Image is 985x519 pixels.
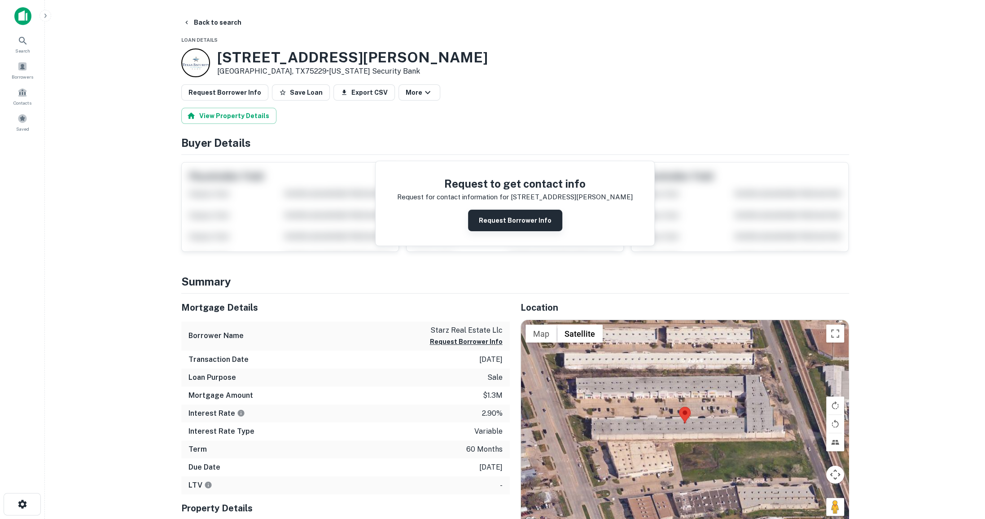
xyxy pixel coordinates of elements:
h5: Location [521,301,849,314]
img: capitalize-icon.png [14,7,31,25]
p: [GEOGRAPHIC_DATA], TX75229 • [217,66,488,77]
h5: Mortgage Details [181,301,510,314]
button: Request Borrower Info [430,336,503,347]
p: [DATE] [479,354,503,365]
span: Search [15,47,30,54]
a: Saved [3,110,42,134]
p: [STREET_ADDRESS][PERSON_NAME] [511,192,633,202]
p: starz real estate llc [430,325,503,336]
iframe: Chat Widget [940,447,985,490]
button: Show street map [525,325,557,343]
a: Borrowers [3,58,42,82]
button: Back to search [179,14,245,31]
svg: The interest rates displayed on the website are for informational purposes only and may be report... [237,409,245,417]
span: Loan Details [181,37,218,43]
button: Save Loan [272,84,330,101]
p: - [500,480,503,491]
p: $1.3m [483,390,503,401]
button: Rotate map clockwise [826,396,844,414]
button: Show satellite imagery [557,325,603,343]
h6: LTV [188,480,212,491]
p: [DATE] [479,462,503,473]
button: Request Borrower Info [181,84,268,101]
h6: Loan Purpose [188,372,236,383]
button: Drag Pegman onto the map to open Street View [826,498,844,516]
p: 60 months [466,444,503,455]
h5: Property Details [181,501,510,515]
button: Export CSV [333,84,395,101]
span: Contacts [13,99,31,106]
span: Saved [16,125,29,132]
p: Request for contact information for [397,192,509,202]
h6: Mortgage Amount [188,390,253,401]
button: Rotate map counterclockwise [826,415,844,433]
h6: Interest Rate Type [188,426,254,437]
h4: Request to get contact info [397,176,633,192]
h4: Summary [181,273,849,290]
h6: Interest Rate [188,408,245,419]
button: Map camera controls [826,466,844,484]
button: Toggle fullscreen view [826,325,844,343]
button: Request Borrower Info [468,210,562,231]
a: Contacts [3,84,42,108]
h6: Borrower Name [188,330,244,341]
button: Tilt map [826,433,844,451]
button: More [398,84,440,101]
h6: Term [188,444,207,455]
a: [US_STATE] Security Bank [329,67,420,75]
h6: Due Date [188,462,220,473]
p: sale [487,372,503,383]
h4: Buyer Details [181,135,849,151]
svg: LTVs displayed on the website are for informational purposes only and may be reported incorrectly... [204,481,212,489]
h3: [STREET_ADDRESS][PERSON_NAME] [217,49,488,66]
h6: Transaction Date [188,354,249,365]
a: Search [3,32,42,56]
p: 2.90% [482,408,503,419]
button: View Property Details [181,108,276,124]
p: variable [474,426,503,437]
span: Borrowers [12,73,33,80]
